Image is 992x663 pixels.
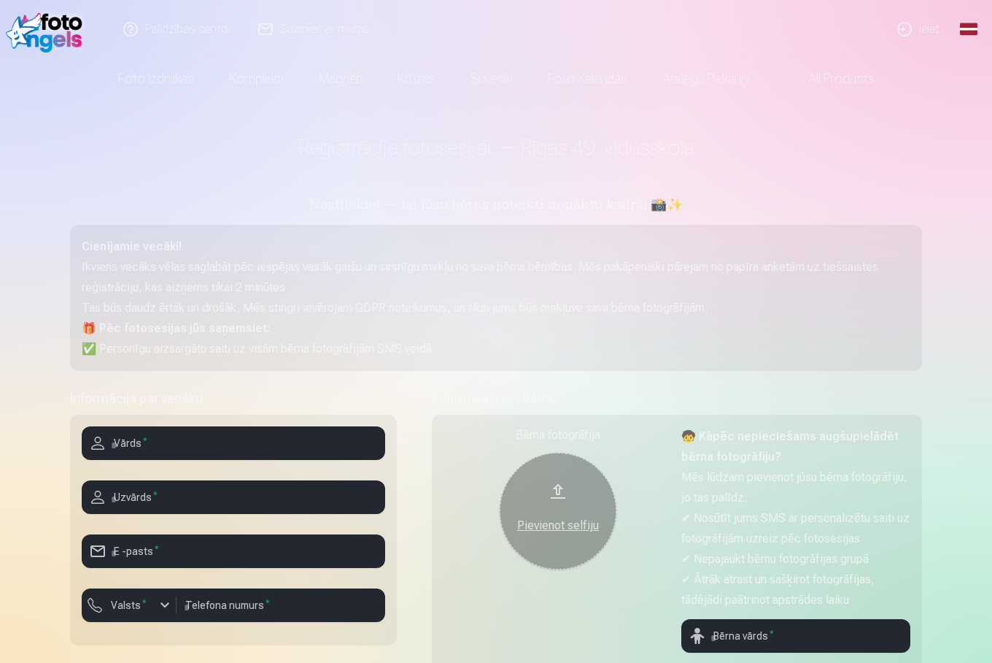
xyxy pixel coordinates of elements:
[6,6,90,53] img: /fa1
[82,298,910,318] p: Tas būs daudz ērtāk un drošāk. Mēs stingri ievērojam GDPR noteikumus, un tikai jums būs piekļuve ...
[681,429,899,464] strong: 🧒 Kāpēc nepieciešams augšupielādēt bērna fotogrāfiju?
[301,58,380,99] a: Magnēti
[681,570,910,610] p: ✔ Ātrāk atrast un sašķirot fotogrāfijas, tādējādi paātrinot apstrādes laiku
[82,589,177,622] button: Valsts*
[530,58,645,99] a: Foto kalendāri
[70,134,922,161] h1: Reģistrācija fotosesijai — Rīgas 49. vidusskola
[767,58,892,99] a: All products
[82,339,910,359] p: ✅ Personīgu aizsargātu saiti uz visām bērna fotogrāfijām SMS veidā
[681,508,910,549] p: ✔ Nosūtīt jums SMS ar personalizētu saiti uz fotogrāfijām uzreiz pēc fotosesijas
[432,388,922,409] h5: Informācija par bērnu
[681,467,910,508] p: Mēs lūdzam pievienot jūsu bērna fotogrāfiju, jo tas palīdz:
[681,549,910,570] p: ✔ Nepajaukt bērnu fotogrāfijas grupā
[105,598,152,613] label: Valsts
[514,517,602,534] div: Pievienot selfiju
[500,453,616,570] button: Pievienot selfiju
[70,196,922,216] h5: Neatliekiet — lai jūsu bērns noteikti nonāktu kadrā! 📸✨
[380,58,453,99] a: Krūzes
[82,239,182,253] strong: Cienījamie vecāki!
[70,388,397,409] h5: Informācija par vecāku
[82,257,910,298] p: Ikviens vecāks vēlas saglabāt pēc iespējas vairāk gaišu un sirsnīgu mirkļu no sava bērna bērnības...
[101,58,212,99] a: Foto izdrukas
[82,321,270,335] strong: 🎁 Pēc fotosesijas jūs saņemsiet:
[453,58,530,99] a: Suvenīri
[212,58,301,99] a: Komplekti
[645,58,767,99] a: Atslēgu piekariņi
[443,426,673,444] div: Bērna fotogrāfija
